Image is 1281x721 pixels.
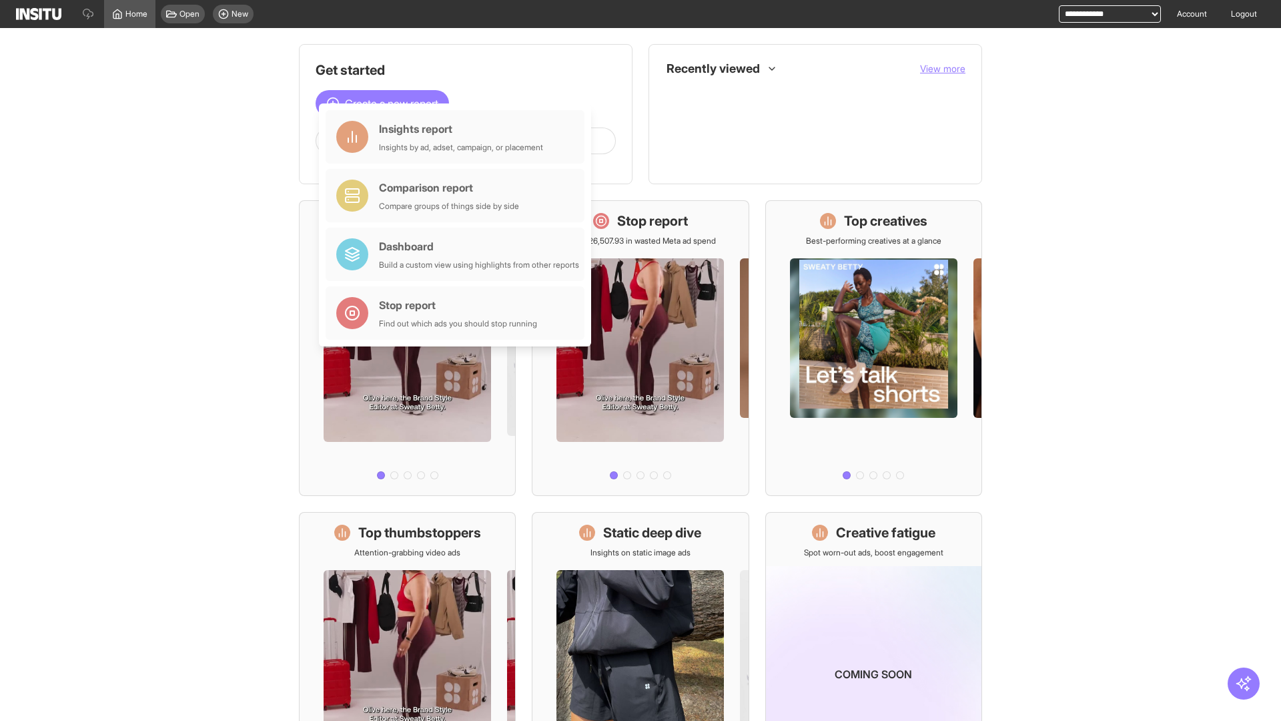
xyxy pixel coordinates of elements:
span: View more [920,63,965,74]
div: Find out which ads you should stop running [379,318,537,329]
div: Insights report [379,121,543,137]
h1: Top creatives [844,212,927,230]
div: Dashboard [379,238,579,254]
div: Comparison report [379,180,519,196]
h1: Stop report [617,212,688,230]
span: Open [179,9,199,19]
a: Stop reportSave £26,507.93 in wasted Meta ad spend [532,200,749,496]
img: Logo [16,8,61,20]
p: Insights on static image ads [590,547,691,558]
div: Stop report [379,297,537,313]
p: Attention-grabbing video ads [354,547,460,558]
span: Create a new report [345,95,438,111]
a: What's live nowSee all active ads instantly [299,200,516,496]
button: Create a new report [316,90,449,117]
a: Top creativesBest-performing creatives at a glance [765,200,982,496]
span: New [232,9,248,19]
h1: Get started [316,61,616,79]
div: Build a custom view using highlights from other reports [379,260,579,270]
button: View more [920,62,965,75]
h1: Static deep dive [603,523,701,542]
span: Home [125,9,147,19]
p: Save £26,507.93 in wasted Meta ad spend [564,236,716,246]
div: Insights by ad, adset, campaign, or placement [379,142,543,153]
h1: Top thumbstoppers [358,523,481,542]
div: Compare groups of things side by side [379,201,519,212]
p: Best-performing creatives at a glance [806,236,941,246]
